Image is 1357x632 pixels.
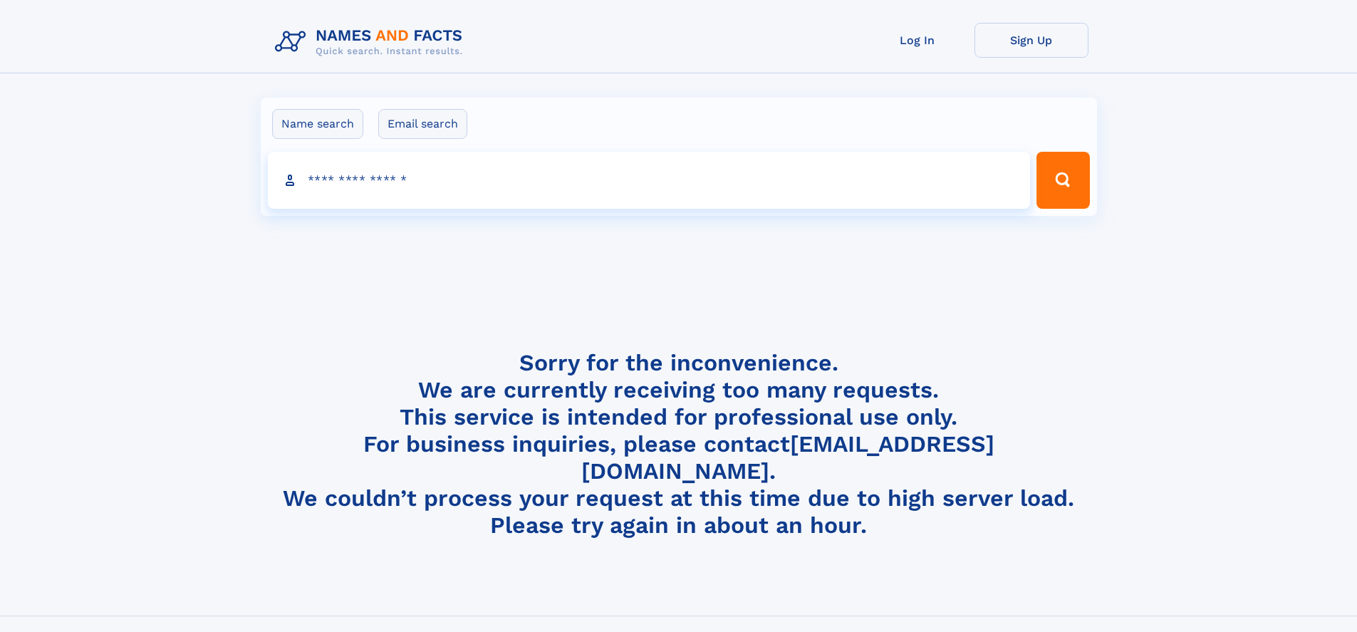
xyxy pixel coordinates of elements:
[269,23,474,61] img: Logo Names and Facts
[269,349,1088,539] h4: Sorry for the inconvenience. We are currently receiving too many requests. This service is intend...
[1036,152,1089,209] button: Search Button
[861,23,974,58] a: Log In
[268,152,1031,209] input: search input
[974,23,1088,58] a: Sign Up
[272,109,363,139] label: Name search
[581,430,994,485] a: [EMAIL_ADDRESS][DOMAIN_NAME]
[378,109,467,139] label: Email search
